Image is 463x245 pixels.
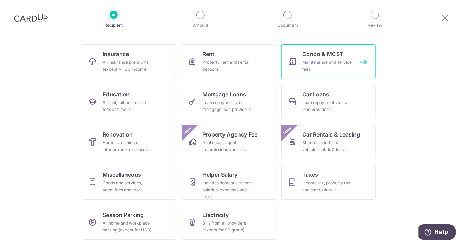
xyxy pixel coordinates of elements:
p: Amount [175,22,226,29]
div: Property rent and rental deposits [202,59,252,73]
a: EducationSchool, tuition, course fees and more [82,85,176,119]
span: Car Loans [302,90,329,98]
span: Help [16,5,30,11]
a: Helper SalaryIncludes domestic helper salaries, expenses and more [182,165,276,200]
div: All home and workplace parking (except for HDB) [103,220,152,234]
span: Property Agency Fee [202,130,257,139]
a: Car LoansLoan repayments to car loan providers [281,85,376,119]
a: RenovationHome furnishing or interior reno-expenses [82,125,176,159]
div: Home furnishing or interior reno-expenses [103,139,152,153]
iframe: Opens a widget where you can find more information [419,224,456,242]
span: Electricity [202,211,229,219]
p: Review [349,22,401,29]
a: Car Rentals & LeasingShort or long‑term vehicle rentals & leasesNew [281,125,376,159]
span: Miscellaneous [103,170,141,179]
p: Recipient [88,22,139,29]
span: Renovation [103,130,133,139]
div: All insurance premiums (except NTUC Income) [103,59,152,73]
a: Mortgage LoansLoan repayments to mortgage loan providers [182,85,276,119]
span: Education [103,90,130,98]
div: Loan repayments to car loan providers [302,99,352,113]
div: Short or long‑term vehicle rentals & leases [302,139,352,153]
div: Maintenance and service fees [302,59,352,73]
img: CardUp [14,14,48,22]
div: School, tuition, course fees and more [103,99,152,113]
span: Rent [202,50,215,58]
span: New [282,125,293,136]
span: Season Parking [103,211,144,219]
span: Taxes [302,170,318,179]
div: Loan repayments to mortgage loan providers [202,99,252,113]
div: Income tax, property tax and stamp duty [302,180,352,193]
a: InsuranceAll insurance premiums (except NTUC Income) [82,44,176,79]
a: MiscellaneousGoods and services, agent fees and more [82,165,176,200]
span: Condo & MCST [302,50,343,58]
div: Real estate agent commissions and fees [202,139,252,153]
a: Condo & MCSTMaintenance and service fees [281,44,376,79]
a: RentProperty rent and rental deposits [182,44,276,79]
span: New [182,125,193,136]
div: Goods and services, agent fees and more [103,180,152,193]
span: Insurance [103,50,129,58]
span: Helper Salary [202,170,237,179]
a: Season ParkingAll home and workplace parking (except for HDB) [82,205,176,240]
div: Bills from all providers (except for SP group) [202,220,252,234]
a: TaxesIncome tax, property tax and stamp duty [281,165,376,200]
div: Includes domestic helper salaries, expenses and more [202,180,252,200]
a: ElectricityBills from all providers (except for SP group) [182,205,276,240]
p: Document [262,22,313,29]
a: Property Agency FeeReal estate agent commissions and feesNew [182,125,276,159]
span: Car Rentals & Leasing [302,130,360,139]
span: Mortgage Loans [202,90,246,98]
